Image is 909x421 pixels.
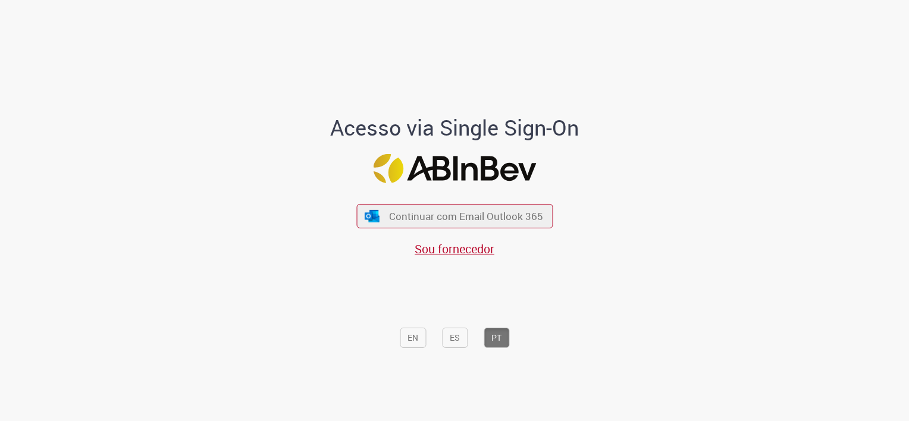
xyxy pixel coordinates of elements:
[400,328,426,348] button: EN
[389,209,543,223] span: Continuar com Email Outlook 365
[290,116,620,140] h1: Acesso via Single Sign-On
[442,328,468,348] button: ES
[364,210,381,222] img: ícone Azure/Microsoft 360
[484,328,509,348] button: PT
[373,154,536,183] img: Logo ABInBev
[356,204,553,228] button: ícone Azure/Microsoft 360 Continuar com Email Outlook 365
[415,241,494,257] a: Sou fornecedor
